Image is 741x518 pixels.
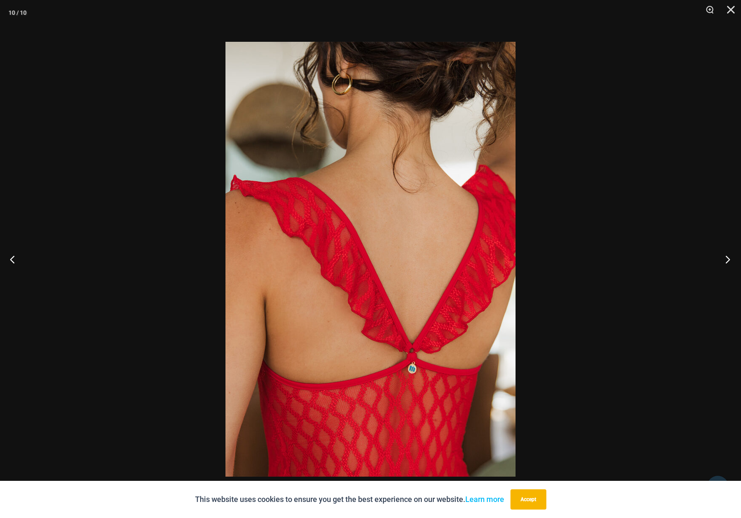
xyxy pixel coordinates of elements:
button: Accept [510,489,546,510]
p: This website uses cookies to ensure you get the best experience on our website. [195,493,504,506]
a: Learn more [465,495,504,504]
img: Sometimes Red 587 Dress 07 [225,42,516,477]
button: Next [709,238,741,280]
div: 10 / 10 [8,6,27,19]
